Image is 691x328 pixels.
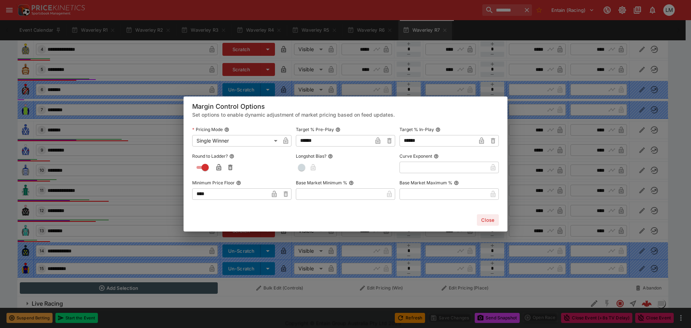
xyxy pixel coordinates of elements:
p: Base Market Minimum % [296,180,347,186]
p: Pricing Mode [192,126,223,132]
div: Single Winner [192,135,280,147]
p: Base Market Maximum % [399,180,452,186]
button: Longshot Bias? [328,154,333,159]
button: Round to Ladder? [229,154,234,159]
button: Close [477,214,499,226]
p: Longshot Bias? [296,153,326,159]
h6: Set options to enable dynamic adjustment of market pricing based on feed updates. [192,111,499,118]
button: Base Market Minimum % [349,180,354,185]
button: Base Market Maximum % [454,180,459,185]
button: Minimum Price Floor [236,180,241,185]
p: Minimum Price Floor [192,180,235,186]
h5: Margin Control Options [192,102,499,111]
p: Round to Ladder? [192,153,228,159]
button: Target % Pre-Play [335,127,340,132]
button: Target % In-Play [435,127,441,132]
button: Curve Exponent [434,154,439,159]
p: Target % Pre-Play [296,126,334,132]
p: Curve Exponent [399,153,432,159]
p: Target % In-Play [399,126,434,132]
button: Pricing Mode [224,127,229,132]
